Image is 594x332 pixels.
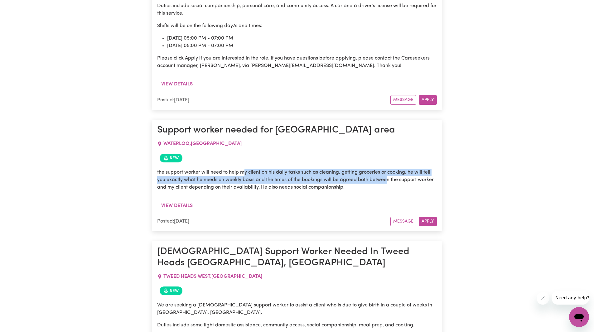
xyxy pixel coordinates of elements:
div: Posted: [DATE] [157,218,390,225]
span: TWEED HEADS WEST , [GEOGRAPHIC_DATA] [163,274,262,279]
button: Message [390,217,416,226]
button: Message [390,95,416,105]
button: Apply for this job [419,95,437,105]
p: Duties include some light domestic assistance, community access, social companionship, meal prep,... [157,321,437,329]
p: Shifts will be on the following day/s and times: [157,22,437,30]
span: Job posted within the last 30 days [160,154,182,162]
p: We are seeking a [DEMOGRAPHIC_DATA] support worker to assist a client who is due to give birth in... [157,301,437,316]
span: Need any help? [4,4,38,9]
button: View details [157,200,197,212]
iframe: Message from company [552,291,589,305]
h1: Support worker needed for [GEOGRAPHIC_DATA] area [157,125,437,136]
iframe: Close message [537,292,549,305]
button: View details [157,78,197,90]
button: Apply for this job [419,217,437,226]
p: Duties include social companionship, personal care, and community access. A car and a driver's li... [157,2,437,17]
li: [DATE] 05:00 PM - 07:00 PM [167,35,437,42]
span: Job posted within the last 30 days [160,286,182,295]
li: [DATE] 05:00 PM - 07:00 PM [167,42,437,50]
span: WATERLOO , [GEOGRAPHIC_DATA] [163,141,242,146]
p: Please click Apply if you are interested in the role. If you have questions before applying, plea... [157,55,437,70]
p: the support worker will need to help my client on his daily tasks such as cleaning, getting groce... [157,169,437,191]
div: Posted: [DATE] [157,96,390,104]
h1: [DEMOGRAPHIC_DATA] Support Worker Needed In Tweed Heads [GEOGRAPHIC_DATA], [GEOGRAPHIC_DATA] [157,246,437,269]
iframe: Button to launch messaging window [569,307,589,327]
